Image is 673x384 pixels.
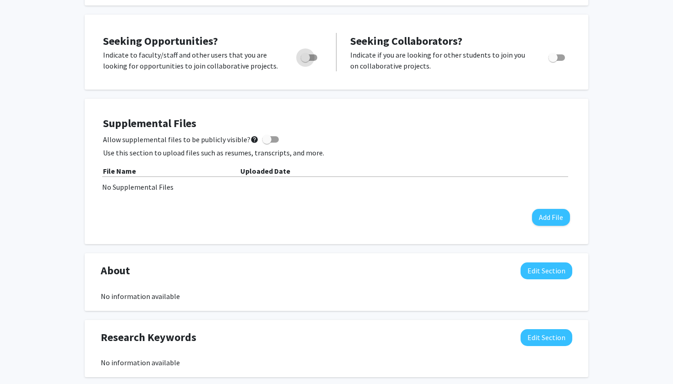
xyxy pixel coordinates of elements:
button: Edit Research Keywords [521,329,572,346]
span: About [101,262,130,279]
p: Indicate if you are looking for other students to join you on collaborative projects. [350,49,531,71]
span: Seeking Opportunities? [103,34,218,48]
span: Seeking Collaborators? [350,34,462,48]
div: No Supplemental Files [102,181,571,192]
p: Indicate to faculty/staff and other users that you are looking for opportunities to join collabor... [103,49,283,71]
span: Allow supplemental files to be publicly visible? [103,134,259,145]
span: Research Keywords [101,329,196,346]
div: Toggle [297,49,322,63]
p: Use this section to upload files such as resumes, transcripts, and more. [103,147,570,158]
div: No information available [101,291,572,302]
div: No information available [101,357,572,368]
mat-icon: help [250,134,259,145]
button: Edit About [521,262,572,279]
iframe: Chat [7,343,39,377]
b: File Name [103,166,136,176]
button: Add File [532,209,570,226]
h4: Supplemental Files [103,117,570,130]
b: Uploaded Date [240,166,290,176]
div: Toggle [545,49,570,63]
